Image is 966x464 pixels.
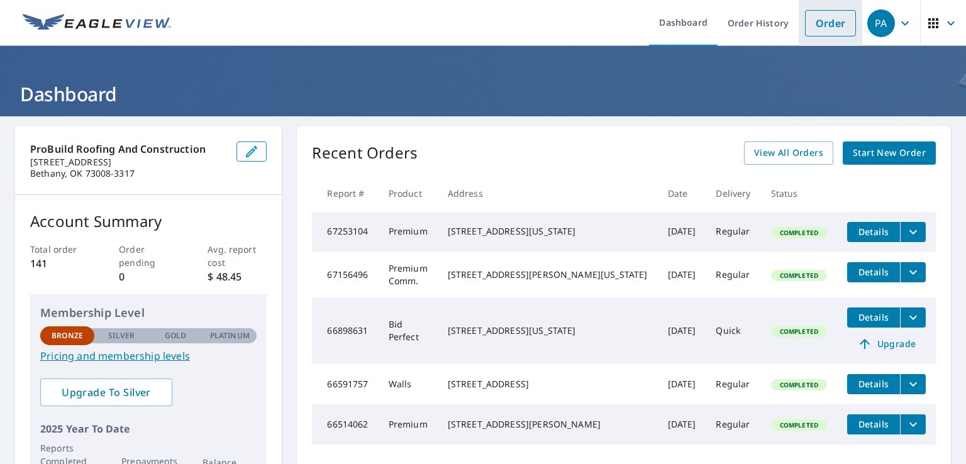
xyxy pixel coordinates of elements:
[379,297,438,364] td: Bid Perfect
[448,418,648,431] div: [STREET_ADDRESS][PERSON_NAME]
[658,364,706,404] td: [DATE]
[50,385,162,399] span: Upgrade To Silver
[658,212,706,252] td: [DATE]
[119,243,178,269] p: Order pending
[40,304,257,321] p: Membership Level
[853,145,926,161] span: Start New Order
[30,243,89,256] p: Total order
[448,324,648,337] div: [STREET_ADDRESS][US_STATE]
[847,334,926,354] a: Upgrade
[15,81,951,107] h1: Dashboard
[706,252,760,297] td: Regular
[40,378,172,406] a: Upgrade To Silver
[312,297,378,364] td: 66898631
[658,404,706,445] td: [DATE]
[847,262,900,282] button: detailsBtn-67156496
[379,404,438,445] td: Premium
[855,226,892,238] span: Details
[855,266,892,278] span: Details
[30,141,226,157] p: ProBuild Roofing and Construction
[744,141,833,165] a: View All Orders
[706,404,760,445] td: Regular
[165,330,186,341] p: Gold
[312,364,378,404] td: 66591757
[448,225,648,238] div: [STREET_ADDRESS][US_STATE]
[119,269,178,284] p: 0
[772,380,826,389] span: Completed
[379,252,438,297] td: Premium Comm.
[900,262,926,282] button: filesDropdownBtn-67156496
[30,168,226,179] p: Bethany, OK 73008-3317
[658,252,706,297] td: [DATE]
[855,418,892,430] span: Details
[30,157,226,168] p: [STREET_ADDRESS]
[312,141,418,165] p: Recent Orders
[772,421,826,429] span: Completed
[754,145,823,161] span: View All Orders
[847,222,900,242] button: detailsBtn-67253104
[706,175,760,212] th: Delivery
[658,175,706,212] th: Date
[847,414,900,434] button: detailsBtn-66514062
[867,9,895,37] div: PA
[805,10,856,36] a: Order
[761,175,837,212] th: Status
[208,269,267,284] p: $ 48.45
[379,364,438,404] td: Walls
[855,311,892,323] span: Details
[706,364,760,404] td: Regular
[855,336,918,351] span: Upgrade
[438,175,658,212] th: Address
[312,175,378,212] th: Report #
[312,252,378,297] td: 67156496
[23,14,171,33] img: EV Logo
[312,404,378,445] td: 66514062
[108,330,135,341] p: Silver
[900,414,926,434] button: filesDropdownBtn-66514062
[658,297,706,364] td: [DATE]
[379,212,438,252] td: Premium
[855,378,892,390] span: Details
[30,256,89,271] p: 141
[706,212,760,252] td: Regular
[52,330,83,341] p: Bronze
[379,175,438,212] th: Product
[706,297,760,364] td: Quick
[900,307,926,328] button: filesDropdownBtn-66898631
[448,268,648,281] div: [STREET_ADDRESS][PERSON_NAME][US_STATE]
[40,348,257,363] a: Pricing and membership levels
[847,374,900,394] button: detailsBtn-66591757
[40,421,257,436] p: 2025 Year To Date
[772,228,826,237] span: Completed
[772,271,826,280] span: Completed
[772,327,826,336] span: Completed
[210,330,250,341] p: Platinum
[208,243,267,269] p: Avg. report cost
[843,141,936,165] a: Start New Order
[847,307,900,328] button: detailsBtn-66898631
[448,378,648,390] div: [STREET_ADDRESS]
[900,374,926,394] button: filesDropdownBtn-66591757
[312,212,378,252] td: 67253104
[30,210,267,233] p: Account Summary
[900,222,926,242] button: filesDropdownBtn-67253104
